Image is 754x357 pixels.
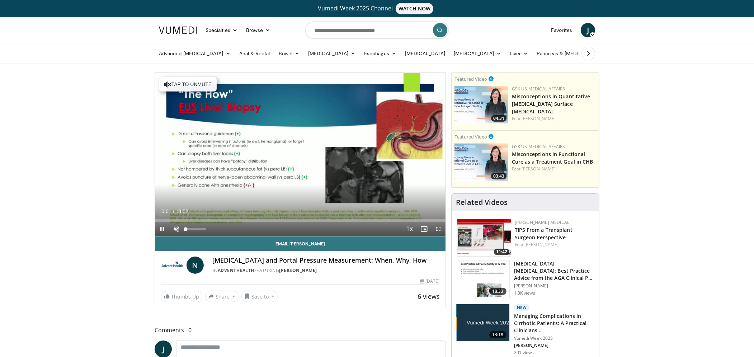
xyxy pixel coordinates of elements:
div: Progress Bar [155,219,446,222]
h3: Managing Complications in Cirrhotic Patients: A Practical Clinicians… [514,313,595,334]
a: Esophagus [360,46,401,61]
a: [PERSON_NAME] [522,116,556,122]
button: Share [205,291,239,302]
a: Liver [505,46,532,61]
a: Thumbs Up [161,291,202,302]
span: Comments 0 [155,325,446,335]
img: 946a363f-977e-482f-b70f-f1516cc744c3.jpg.150x105_q85_crop-smart_upscale.jpg [454,144,508,181]
span: 11:42 [494,249,509,255]
a: Email [PERSON_NAME] [155,236,446,251]
small: Featured Video [454,133,487,140]
p: 201 views [514,350,534,356]
span: WATCH NOW [396,3,434,14]
a: Vumedi Week 2025 ChannelWATCH NOW [160,3,594,14]
div: [DATE] [420,278,439,285]
a: Misconceptions in Functional Cure as a Treatment Goal in CHB [512,151,593,165]
img: b79064c7-a40b-4262-95d7-e83347a42cae.jpg.150x105_q85_crop-smart_upscale.jpg [456,304,509,342]
button: Playback Rate [402,222,417,236]
a: 18:33 [MEDICAL_DATA] [MEDICAL_DATA]: Best Practice Advice from the AGA Clinical P… [PERSON_NAME] ... [456,260,595,298]
span: / [173,208,174,214]
img: d1653e00-2c8d-43f1-b9d7-3bc1bf0d4299.150x105_q85_crop-smart_upscale.jpg [456,260,509,298]
a: Misconceptions in Quantitative [MEDICAL_DATA] Surface [MEDICAL_DATA] [512,93,590,115]
input: Search topics, interventions [305,22,449,39]
a: TIPS From a Transplant Surgeon Perspective [515,226,572,241]
p: [PERSON_NAME] [514,283,595,289]
a: Specialties [201,23,242,37]
a: AdventHealth [218,267,254,273]
span: 13:18 [489,331,506,338]
span: 18:52 [176,208,188,214]
p: [PERSON_NAME] [514,343,595,348]
button: Enable picture-in-picture mode [417,222,431,236]
div: Feat. [512,166,596,172]
a: [MEDICAL_DATA] [449,46,505,61]
video-js: Video Player [155,73,446,236]
a: Favorites [547,23,576,37]
span: 03:43 [491,173,506,179]
p: Vumedi Week 2025 [514,335,595,341]
a: GSK US Medical Affairs [512,144,565,150]
a: Bowel [274,46,304,61]
a: Pancreas & [MEDICAL_DATA] [532,46,616,61]
span: 6 views [418,292,440,301]
a: N [187,257,204,274]
button: Fullscreen [431,222,446,236]
a: [PERSON_NAME] [279,267,317,273]
span: 04:31 [491,115,506,122]
a: 04:31 [454,86,508,123]
a: 13:18 New Managing Complications in Cirrhotic Patients: A Practical Clinicians… Vumedi Week 2025 ... [456,304,595,356]
div: By FEATURING [212,267,440,274]
h4: Related Videos [456,198,508,207]
button: Unmute [169,222,184,236]
a: [PERSON_NAME] [522,166,556,172]
a: GSK US Medical Affairs [512,86,565,92]
a: 03:43 [454,144,508,181]
p: 1.3K views [514,290,535,296]
a: [PERSON_NAME] Medical [515,219,570,225]
a: J [581,23,595,37]
button: Save to [241,291,278,302]
img: AdventHealth [161,257,184,274]
h3: [MEDICAL_DATA] [MEDICAL_DATA]: Best Practice Advice from the AGA Clinical P… [514,260,595,282]
p: New [514,304,530,311]
div: Feat. [512,116,596,122]
div: Volume Level [185,228,206,230]
span: 0:01 [161,208,171,214]
button: Pause [155,222,169,236]
small: Featured Video [454,76,487,82]
button: Tap to unmute [159,77,217,91]
img: ea8305e5-ef6b-4575-a231-c141b8650e1f.jpg.150x105_q85_crop-smart_upscale.jpg [454,86,508,123]
a: [MEDICAL_DATA] [304,46,360,61]
span: 18:33 [489,288,506,295]
h4: [MEDICAL_DATA] and Portal Pressure Measurement: When, Why, How [212,257,440,264]
a: Anal & Rectal [235,46,274,61]
div: Feat. [515,241,593,248]
img: 4003d3dc-4d84-4588-a4af-bb6b84f49ae6.150x105_q85_crop-smart_upscale.jpg [457,219,511,257]
a: Advanced [MEDICAL_DATA] [155,46,235,61]
a: 11:42 [457,219,511,257]
a: Browse [242,23,275,37]
a: [PERSON_NAME] [524,241,559,248]
img: VuMedi Logo [159,27,197,34]
a: [MEDICAL_DATA] [401,46,449,61]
